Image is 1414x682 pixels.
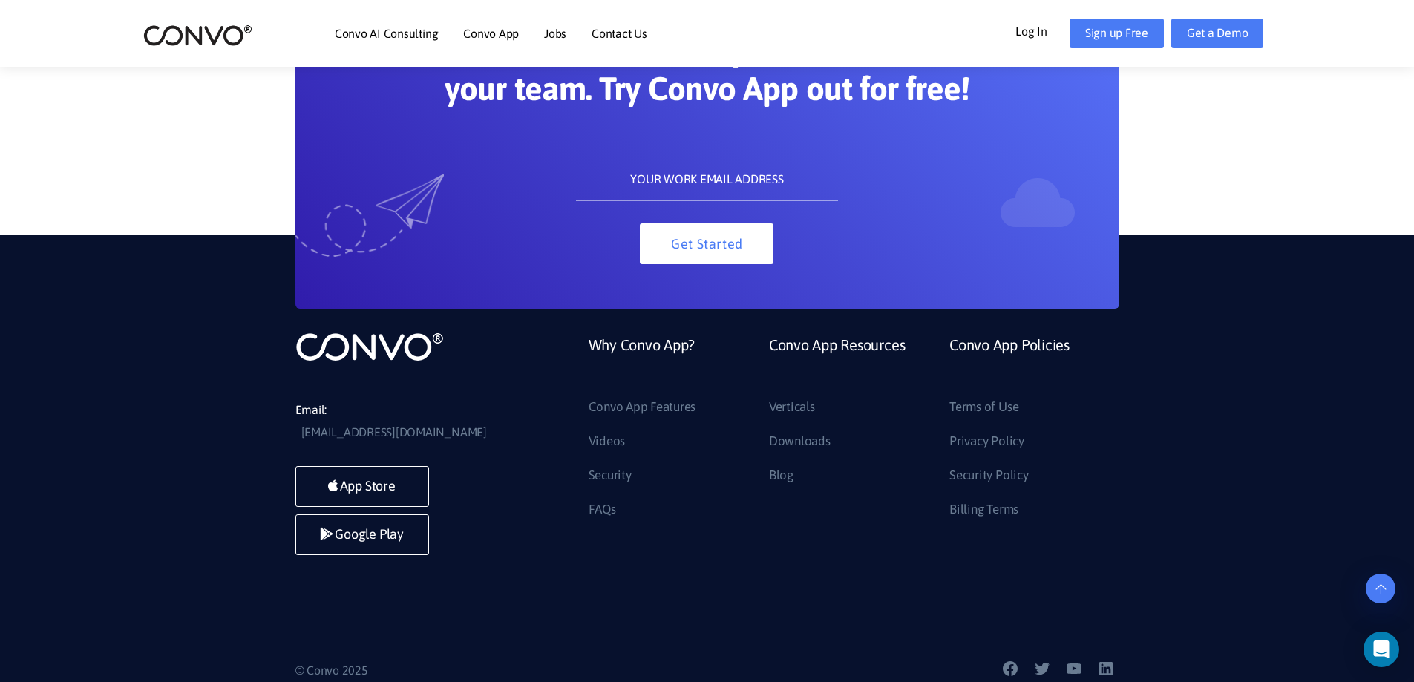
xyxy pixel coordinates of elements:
a: Downloads [769,430,831,453]
a: Terms of Use [949,396,1018,419]
a: Google Play [295,514,429,555]
h2: The easiest and fastest way to communicate with your team. Try Convo App out for free! [366,30,1049,120]
a: Privacy Policy [949,430,1024,453]
a: Security Policy [949,464,1028,488]
p: © Convo 2025 [295,660,696,682]
button: Get Started [640,223,773,264]
a: Billing Terms [949,498,1018,522]
a: Verticals [769,396,815,419]
a: Convo App Policies [949,331,1070,396]
a: App Store [295,466,429,507]
a: Blog [769,464,793,488]
input: YOUR WORK EMAIL ADDRESS [576,157,838,201]
img: logo_not_found [295,331,444,362]
a: Videos [589,430,626,453]
a: Why Convo App? [589,331,695,396]
a: Security [589,464,632,488]
a: Convo App Resources [769,331,905,396]
li: Email: [295,399,518,444]
div: Open Intercom Messenger [1364,632,1399,667]
a: Convo App Features [589,396,696,419]
a: FAQs [589,498,616,522]
div: Footer [577,331,1119,531]
a: [EMAIL_ADDRESS][DOMAIN_NAME] [301,422,487,444]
